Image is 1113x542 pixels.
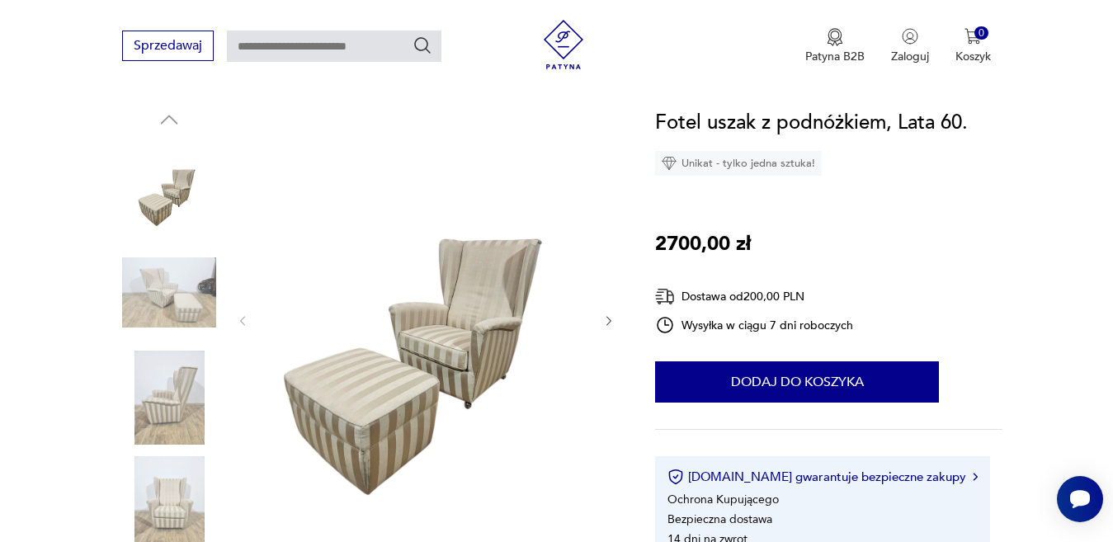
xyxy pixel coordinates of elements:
[805,28,865,64] a: Ikona medaluPatyna B2B
[539,20,588,69] img: Patyna - sklep z meblami i dekoracjami vintage
[655,229,751,260] p: 2700,00 zł
[122,31,214,61] button: Sprzedawaj
[122,140,216,234] img: Zdjęcie produktu Fotel uszak z podnóżkiem, Lata 60.
[655,315,853,335] div: Wysyłka w ciągu 7 dni roboczych
[955,28,991,64] button: 0Koszyk
[667,469,977,485] button: [DOMAIN_NAME] gwarantuje bezpieczne zakupy
[667,469,684,485] img: Ikona certyfikatu
[964,28,981,45] img: Ikona koszyka
[122,351,216,445] img: Zdjęcie produktu Fotel uszak z podnóżkiem, Lata 60.
[973,473,978,481] img: Ikona strzałki w prawo
[974,26,988,40] div: 0
[902,28,918,45] img: Ikonka użytkownika
[122,41,214,53] a: Sprzedawaj
[655,361,939,403] button: Dodaj do koszyka
[805,28,865,64] button: Patyna B2B
[827,28,843,46] img: Ikona medalu
[655,107,968,139] h1: Fotel uszak z podnóżkiem, Lata 60.
[655,286,675,307] img: Ikona dostawy
[655,286,853,307] div: Dostawa od 200,00 PLN
[1057,476,1103,522] iframe: Smartsupp widget button
[667,511,772,527] li: Bezpieczna dostawa
[805,49,865,64] p: Patyna B2B
[891,49,929,64] p: Zaloguj
[667,492,779,507] li: Ochrona Kupującego
[662,156,677,171] img: Ikona diamentu
[955,49,991,64] p: Koszyk
[122,246,216,340] img: Zdjęcie produktu Fotel uszak z podnóżkiem, Lata 60.
[655,151,822,176] div: Unikat - tylko jedna sztuka!
[413,35,432,55] button: Szukaj
[891,28,929,64] button: Zaloguj
[266,107,585,532] img: Zdjęcie produktu Fotel uszak z podnóżkiem, Lata 60.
